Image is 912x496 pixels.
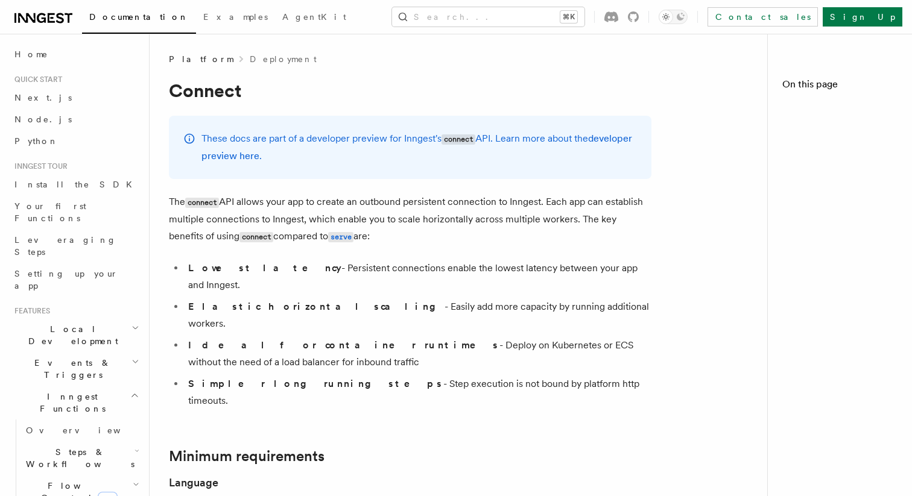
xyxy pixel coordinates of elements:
[560,11,577,23] kbd: ⌘K
[10,75,62,84] span: Quick start
[169,474,218,491] a: Language
[10,391,130,415] span: Inngest Functions
[169,53,233,65] span: Platform
[10,323,131,347] span: Local Development
[10,162,68,171] span: Inngest tour
[14,48,48,60] span: Home
[782,77,898,96] h4: On this page
[10,87,142,108] a: Next.js
[10,174,142,195] a: Install the SDK
[14,115,72,124] span: Node.js
[14,201,86,223] span: Your first Functions
[239,232,273,242] code: connect
[185,198,219,208] code: connect
[188,262,341,274] strong: Lowest latency
[10,352,142,386] button: Events & Triggers
[188,339,499,351] strong: Ideal for container runtimes
[21,446,135,470] span: Steps & Workflows
[10,386,142,419] button: Inngest Functions
[328,232,353,242] code: serve
[10,229,142,263] a: Leveraging Steps
[26,425,150,435] span: Overview
[169,80,651,101] h1: Connect
[10,43,142,65] a: Home
[10,195,142,229] a: Your first Functions
[10,357,131,381] span: Events & Triggers
[196,4,275,33] a: Examples
[201,130,637,165] p: These docs are part of a developer preview for Inngest's API. Learn more about the .
[392,7,584,27] button: Search...⌘K
[82,4,196,34] a: Documentation
[203,12,268,22] span: Examples
[185,260,651,294] li: - Persistent connections enable the lowest latency between your app and Inngest.
[188,378,443,389] strong: Simpler long running steps
[169,448,325,465] a: Minimum requirements
[10,318,142,352] button: Local Development
[442,134,475,145] code: connect
[89,12,189,22] span: Documentation
[275,4,353,33] a: AgentKit
[21,419,142,441] a: Overview
[10,263,142,297] a: Setting up your app
[10,108,142,130] a: Node.js
[188,301,445,312] strong: Elastic horizontal scaling
[21,441,142,475] button: Steps & Workflows
[10,130,142,152] a: Python
[10,306,50,316] span: Features
[282,12,346,22] span: AgentKit
[185,298,651,332] li: - Easily add more capacity by running additional workers.
[659,10,688,24] button: Toggle dark mode
[185,375,651,409] li: - Step execution is not bound by platform http timeouts.
[823,7,902,27] a: Sign Up
[14,235,116,257] span: Leveraging Steps
[328,230,353,242] a: serve
[185,337,651,371] li: - Deploy on Kubernetes or ECS without the need of a load balancer for inbound traffic
[169,193,651,245] p: The API allows your app to create an outbound persistent connection to Inngest. Each app can esta...
[250,53,317,65] a: Deployment
[14,269,118,290] span: Setting up your app
[14,136,59,146] span: Python
[14,180,139,189] span: Install the SDK
[14,93,72,102] span: Next.js
[708,7,818,27] a: Contact sales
